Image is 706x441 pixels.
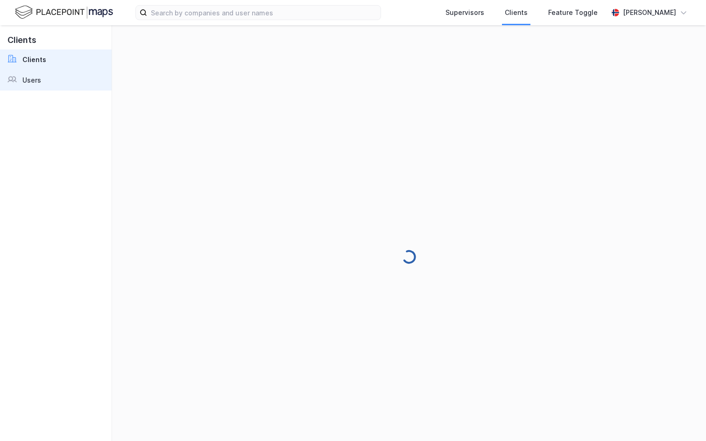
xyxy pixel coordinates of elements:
[22,75,41,86] div: Users
[505,7,528,18] div: Clients
[147,6,381,20] input: Search by companies and user names
[22,54,46,65] div: Clients
[659,396,706,441] div: Kontrollprogram for chat
[445,7,484,18] div: Supervisors
[623,7,676,18] div: [PERSON_NAME]
[548,7,598,18] div: Feature Toggle
[15,4,113,21] img: logo.f888ab2527a4732fd821a326f86c7f29.svg
[659,396,706,441] iframe: Chat Widget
